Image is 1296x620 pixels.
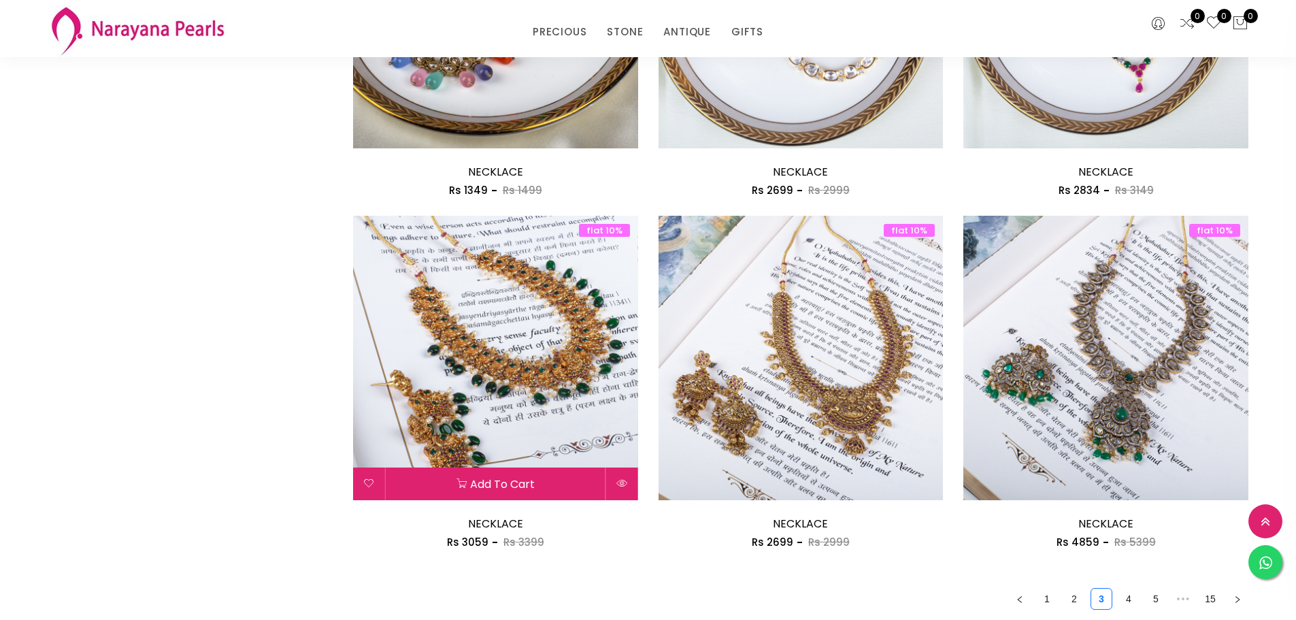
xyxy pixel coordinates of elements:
a: PRECIOUS [533,22,586,42]
a: 2 [1064,589,1084,609]
span: 0 [1191,9,1205,23]
a: STONE [607,22,643,42]
span: Rs 2699 [752,535,793,549]
span: right [1233,595,1242,604]
span: ••• [1172,588,1194,610]
span: Rs 5399 [1114,535,1156,549]
a: 1 [1037,589,1057,609]
span: flat 10% [579,224,630,237]
a: NECKLACE [773,516,828,532]
li: Next 5 Pages [1172,588,1194,610]
button: Add to wishlist [353,468,385,500]
li: Previous Page [1009,588,1031,610]
button: 0 [1232,15,1248,33]
span: left [1016,595,1024,604]
a: NECKLACE [468,164,523,180]
span: Rs 2999 [808,535,850,549]
a: 3 [1091,589,1112,609]
li: 15 [1199,588,1221,610]
button: Quick View [606,468,638,500]
span: Rs 2999 [808,183,850,197]
span: Rs 3059 [447,535,488,549]
li: 5 [1145,588,1167,610]
li: 2 [1063,588,1085,610]
span: Rs 3399 [503,535,544,549]
a: 4 [1118,589,1139,609]
span: Rs 2834 [1059,183,1100,197]
span: Rs 2699 [752,183,793,197]
span: flat 10% [1189,224,1240,237]
a: 0 [1206,15,1222,33]
button: right [1227,588,1248,610]
button: left [1009,588,1031,610]
a: NECKLACE [1078,516,1133,532]
a: NECKLACE [773,164,828,180]
a: ANTIQUE [663,22,711,42]
a: NECKLACE [468,516,523,532]
span: Rs 1349 [449,183,488,197]
li: 1 [1036,588,1058,610]
a: 5 [1146,589,1166,609]
span: Rs 1499 [503,183,542,197]
li: Next Page [1227,588,1248,610]
span: flat 10% [884,224,935,237]
li: 3 [1091,588,1112,610]
span: Rs 4859 [1057,535,1099,549]
a: 0 [1179,15,1195,33]
li: 4 [1118,588,1140,610]
button: Add to cart [386,468,605,500]
span: 0 [1217,9,1231,23]
span: Rs 3149 [1115,183,1154,197]
span: 0 [1244,9,1258,23]
a: 15 [1200,589,1220,609]
a: GIFTS [731,22,763,42]
a: NECKLACE [1078,164,1133,180]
